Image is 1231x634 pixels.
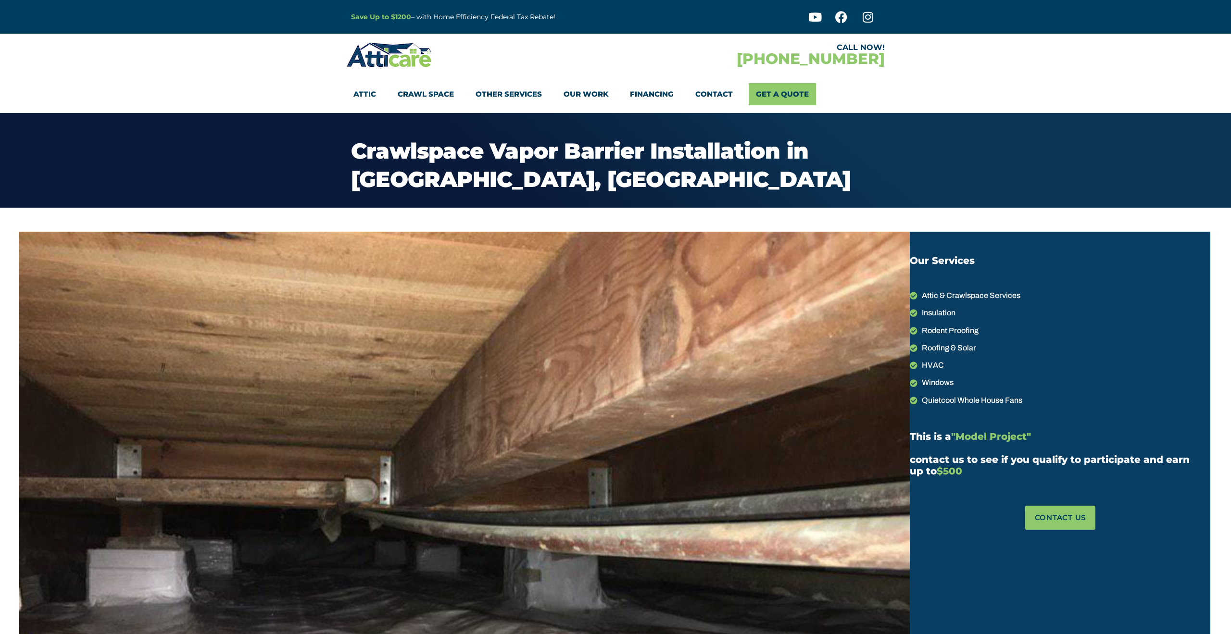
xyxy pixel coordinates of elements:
[630,83,674,105] a: Financing
[351,137,880,193] h4: Crawlspace Vapor Barrier Installation in [GEOGRAPHIC_DATA], [GEOGRAPHIC_DATA]
[564,83,608,105] a: Our Work
[951,431,1031,442] span: "Model Project"
[910,376,1210,389] a: Windows
[919,289,1020,302] span: Attic & Crawlspace Services
[398,83,454,105] a: Crawl Space
[910,324,1210,337] a: Rodent Proofing
[919,307,955,319] span: Insulation
[910,256,1206,265] h4: Our Services
[353,83,376,105] a: Attic
[919,359,944,372] span: HVAC
[476,83,542,105] a: Other Services
[615,44,885,51] div: CALL NOW!
[910,307,1210,319] a: Insulation
[919,394,1022,407] span: Quietcool Whole House Fans
[910,289,1210,302] a: Attic & Crawlspace Services
[910,394,1210,407] a: Quietcool Whole House Fans
[1025,506,1096,530] a: Contact us
[937,465,962,477] span: $500
[749,83,816,105] a: Get A Quote
[351,12,663,23] p: – with Home Efficiency Federal Tax Rebate!
[351,12,411,21] a: Save Up to $1200
[1035,510,1086,525] span: Contact us
[919,324,979,337] span: Rodent Proofing
[919,376,954,389] span: Windows
[910,342,1210,354] a: Roofing & Solar
[910,431,1206,477] h4: This is a contact us to see if you qualify to participate and earn up to
[695,83,733,105] a: Contact
[353,83,878,105] nav: Menu
[919,342,976,354] span: Roofing & Solar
